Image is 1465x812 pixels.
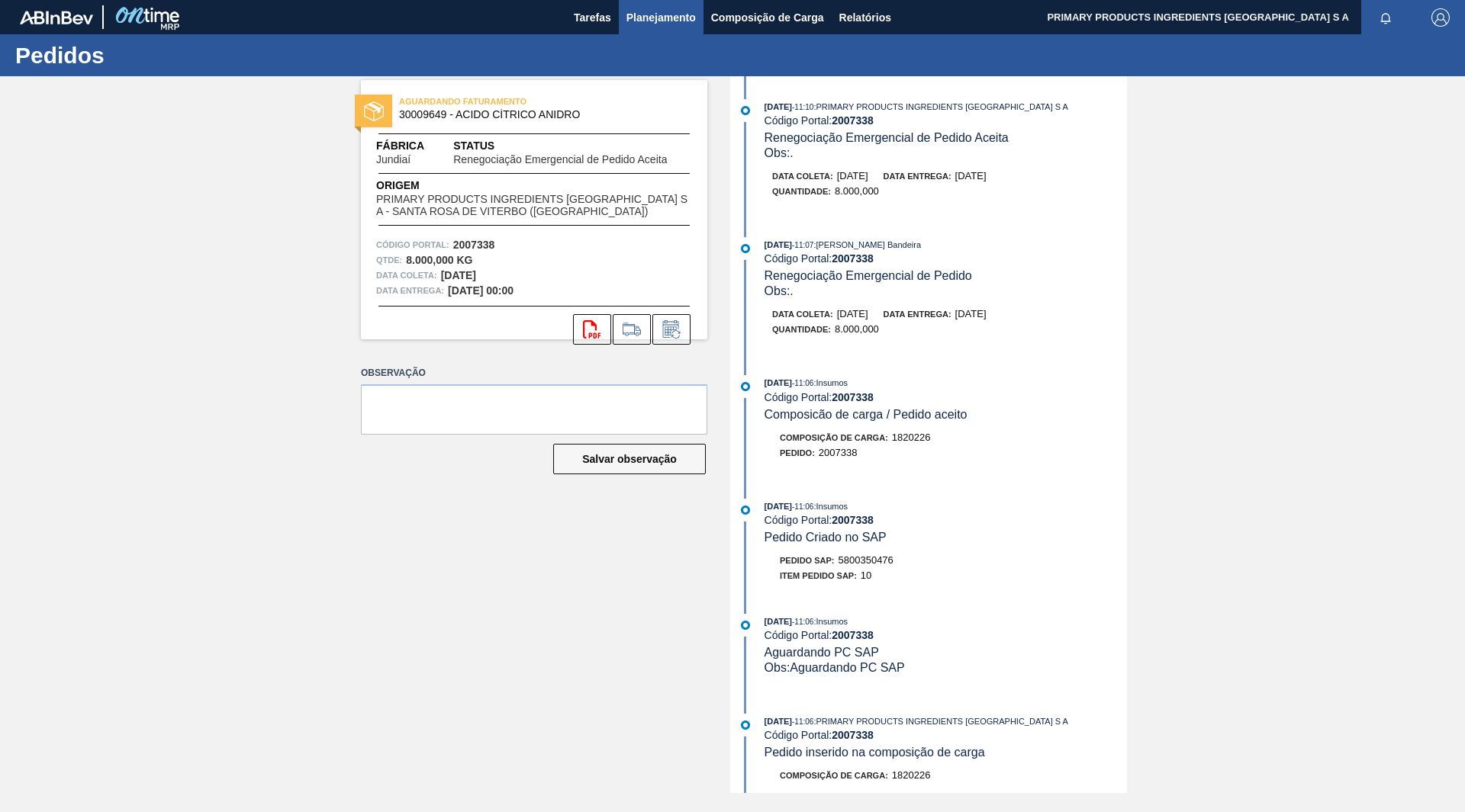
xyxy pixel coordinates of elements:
div: Código Portal: [765,729,1127,741]
img: Logout [1431,8,1450,27]
span: - 11:06 [792,618,813,626]
span: Fábrica [376,138,453,154]
span: 30009649 - ACIDO CÍTRICO ANIDRO [399,109,676,120]
span: - 11:06 [792,717,813,726]
img: status [364,101,384,121]
span: Pedido Criado no SAP [765,531,887,544]
button: Notificações [1361,7,1410,28]
div: Informar alteração no pedido [652,314,691,345]
span: Data entrega: [884,172,951,181]
div: Código Portal: [765,391,1127,403]
img: TNhmsLtSVTkK8tSr43FrP2fwEKptu5GPRR3wAAAABJRU5ErkJggg== [20,11,93,24]
span: Pedido SAP: [780,556,835,565]
span: Data coleta: [772,172,833,181]
span: : Insumos [813,502,848,511]
strong: 2007338 [832,114,874,127]
img: atual [741,106,750,115]
span: Pedido inserido na composição de carga [765,746,985,759]
strong: [DATE] [441,269,476,281]
span: : PRIMARY PRODUCTS INGREDIENTS [GEOGRAPHIC_DATA] S A [813,717,1068,726]
h1: Pedidos [15,47,286,64]
span: Data coleta: [772,310,833,319]
div: Abrir arquivo PDF [573,314,611,345]
span: [DATE] [765,502,792,511]
span: Quantidade : [772,325,831,334]
span: Data coleta: [376,268,437,283]
label: Observação [361,362,707,384]
img: atual [741,621,750,630]
span: Qtde : [376,252,402,268]
span: 5800350476 [839,554,893,566]
span: Quantidade : [772,187,831,196]
span: [DATE] [765,717,792,726]
img: atual [741,721,750,730]
span: [DATE] [765,240,792,249]
span: Renegociação Emergencial de Pedido Aceita [453,154,667,165]
span: [DATE] [837,308,868,319]
span: - 11:06 [792,502,813,511]
span: 1820226 [892,769,931,781]
strong: 2007338 [832,514,874,526]
span: [DATE] [837,170,868,181]
span: Composição de Carga [711,8,824,27]
span: Renegociação Emergencial de Pedido [765,269,972,282]
div: Código Portal: [765,629,1127,641]
span: : Insumos [813,617,848,626]
span: Data entrega: [376,283,444,298]
span: - 11:10 [792,103,813,111]
span: Obs: . [765,146,794,159]
span: Renegociação Emergencial de Pedido Aceita [765,131,1009,144]
span: [DATE] [765,378,792,387]
span: [DATE] [765,617,792,626]
span: - 11:06 [792,379,813,387]
span: Relatórios [839,8,891,27]
span: Jundiaí [376,154,411,165]
span: : [PERSON_NAME] Bandeira [813,240,921,249]
span: Composição de Carga : [780,433,888,442]
span: Obs: . [765,284,794,297]
span: 8.000,000 [835,185,879,197]
span: 1820226 [892,432,931,443]
span: Tarefas [574,8,611,27]
img: atual [741,505,750,515]
img: atual [741,382,750,391]
span: Origem [376,178,692,194]
span: 8.000,000 [835,323,879,335]
strong: 2007338 [832,629,874,641]
span: Item pedido SAP: [780,571,857,580]
span: : PRIMARY PRODUCTS INGREDIENTS [GEOGRAPHIC_DATA] S A [813,102,1068,111]
strong: 8.000,000 KG [406,254,472,266]
div: Ir para Composição de Carga [613,314,651,345]
span: Planejamento [626,8,696,27]
span: [DATE] [955,308,987,319]
span: Composição de Carga : [780,771,888,780]
span: Composicão de carga / Pedido aceito [765,408,968,421]
img: atual [741,244,750,253]
span: [DATE] [765,102,792,111]
strong: [DATE] 00:00 [448,284,514,297]
span: : Insumos [813,378,848,387]
div: Código Portal: [765,514,1127,526]
span: 10 [861,570,871,581]
span: - 11:07 [792,241,813,249]
strong: 2007338 [832,252,874,265]
span: AGUARDANDO FATURAMENTO [399,94,613,109]
span: Data entrega: [884,310,951,319]
span: PRIMARY PRODUCTS INGREDIENTS [GEOGRAPHIC_DATA] S A - SANTA ROSA DE VITERBO ([GEOGRAPHIC_DATA]) [376,194,692,217]
div: Código Portal: [765,252,1127,265]
span: Pedido : [780,448,815,457]
strong: 2007338 [832,729,874,741]
span: Aguardando PC SAP [765,646,879,659]
span: 2007338 [819,447,858,458]
strong: 2007338 [453,239,495,251]
span: Código Portal: [376,237,449,252]
span: Status [453,138,692,154]
span: Obs: Aguardando PC SAP [765,661,905,674]
div: Código Portal: [765,114,1127,127]
span: [DATE] [955,170,987,181]
strong: 2007338 [832,391,874,403]
button: Salvar observação [553,444,706,474]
